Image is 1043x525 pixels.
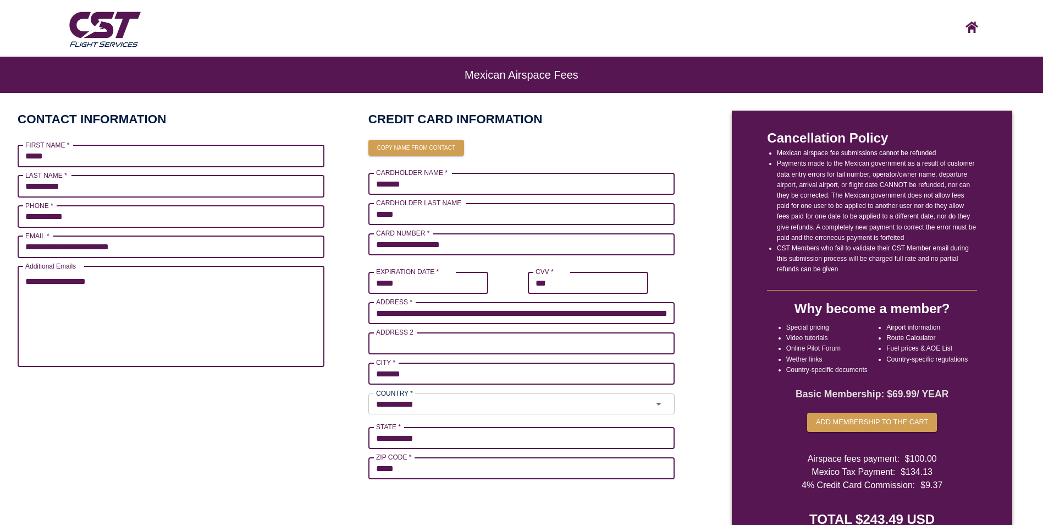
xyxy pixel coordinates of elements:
[25,201,53,210] label: PHONE *
[777,158,977,243] li: Payments made to the Mexican government as a result of customer data entry errors for tail number...
[767,128,977,148] p: Cancellation Policy
[25,261,76,271] label: Additional Emails
[807,413,937,431] button: Add membership to the cart
[777,148,977,158] li: Mexican airspace fee submissions cannot be refunded
[376,389,413,398] label: COUNTRY *
[802,479,915,492] span: 4% Credit Card Commission:
[647,396,671,412] button: Open
[786,322,868,333] li: Special pricing
[796,389,948,400] strong: Basic Membership: $ 69.99 / YEAR
[67,7,143,50] img: CST Flight Services logo
[905,452,937,466] span: $ 100.00
[794,299,950,318] h4: Why become a member?
[812,466,895,479] span: Mexico Tax Payment:
[368,111,675,128] h2: CREDIT CARD INFORMATION
[376,228,429,238] label: CARD NUMBER *
[376,452,411,462] label: ZIP CODE *
[786,343,868,354] li: Online Pilot Forum
[786,365,868,375] li: Country-specific documents
[25,231,49,240] label: EMAIL *
[376,327,413,337] label: ADDRESS 2
[965,21,978,33] img: CST logo, click here to go home screen
[44,74,999,75] h6: Mexican Airspace Fees
[808,452,899,466] span: Airspace fees payment:
[376,168,448,177] label: CARDHOLDER NAME *
[18,111,166,128] h2: CONTACT INFORMATION
[886,343,968,354] li: Fuel prices & AOE List
[901,466,932,479] span: $ 134.13
[376,198,461,207] label: CARDHOLDER LAST NAME
[376,422,401,431] label: STATE *
[376,267,439,276] label: EXPIRATION DATE *
[376,297,412,307] label: ADDRESS *
[886,354,968,365] li: Country-specific regulations
[368,140,464,156] button: Copy name from contact
[777,243,977,275] li: CST Members who fail to validate their CST Member email during this submission process will be ch...
[25,171,67,180] label: LAST NAME *
[376,358,395,367] label: CITY *
[886,333,968,343] li: Route Calculator
[920,479,942,492] span: $ 9.37
[25,369,317,380] p: Up to X email addresses separated by a comma
[886,322,968,333] li: Airport information
[536,267,554,276] label: CVV *
[25,140,69,150] label: FIRST NAME *
[786,333,868,343] li: Video tutorials
[786,354,868,365] li: Wether links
